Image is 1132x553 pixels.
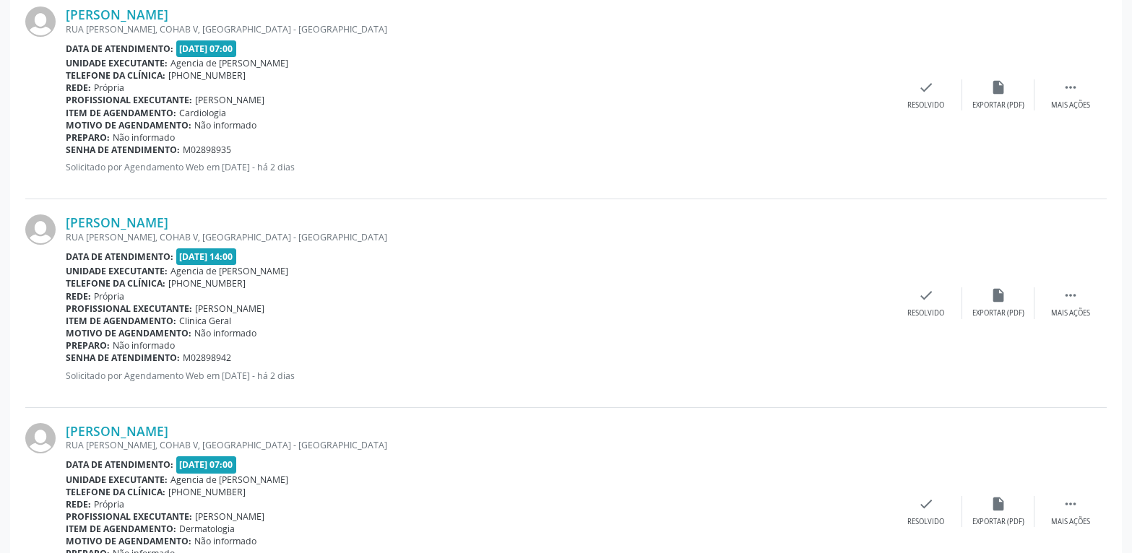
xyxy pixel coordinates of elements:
[918,496,934,512] i: check
[66,315,176,327] b: Item de agendamento:
[113,131,175,144] span: Não informado
[194,119,256,131] span: Não informado
[66,231,890,243] div: RUA [PERSON_NAME], COHAB V, [GEOGRAPHIC_DATA] - [GEOGRAPHIC_DATA]
[66,82,91,94] b: Rede:
[168,486,246,498] span: [PHONE_NUMBER]
[907,308,944,318] div: Resolvido
[66,119,191,131] b: Motivo de agendamento:
[66,69,165,82] b: Telefone da clínica:
[66,498,91,510] b: Rede:
[66,423,168,439] a: [PERSON_NAME]
[66,486,165,498] b: Telefone da clínica:
[1051,517,1090,527] div: Mais ações
[94,82,124,94] span: Própria
[195,302,264,315] span: [PERSON_NAME]
[168,277,246,289] span: [PHONE_NUMBER]
[179,523,235,535] span: Dermatologia
[66,474,168,486] b: Unidade executante:
[195,510,264,523] span: [PERSON_NAME]
[176,248,237,265] span: [DATE] 14:00
[194,327,256,339] span: Não informado
[25,214,56,245] img: img
[179,107,226,119] span: Cardiologia
[170,265,288,277] span: Agencia de [PERSON_NAME]
[179,315,231,327] span: Clinica Geral
[66,339,110,352] b: Preparo:
[66,107,176,119] b: Item de agendamento:
[990,287,1006,303] i: insert_drive_file
[195,94,264,106] span: [PERSON_NAME]
[1051,100,1090,110] div: Mais ações
[66,290,91,302] b: Rede:
[990,496,1006,512] i: insert_drive_file
[168,69,246,82] span: [PHONE_NUMBER]
[66,6,168,22] a: [PERSON_NAME]
[66,523,176,535] b: Item de agendamento:
[66,251,173,263] b: Data de atendimento:
[66,57,168,69] b: Unidade executante:
[918,287,934,303] i: check
[170,57,288,69] span: Agencia de [PERSON_NAME]
[66,265,168,277] b: Unidade executante:
[113,339,175,352] span: Não informado
[990,79,1006,95] i: insert_drive_file
[66,370,890,382] p: Solicitado por Agendamento Web em [DATE] - há 2 dias
[176,40,237,57] span: [DATE] 07:00
[194,535,256,547] span: Não informado
[183,144,231,156] span: M02898935
[972,517,1024,527] div: Exportar (PDF)
[183,352,231,364] span: M02898942
[66,43,173,55] b: Data de atendimento:
[170,474,288,486] span: Agencia de [PERSON_NAME]
[66,302,192,315] b: Profissional executante:
[25,6,56,37] img: img
[66,94,192,106] b: Profissional executante:
[66,439,890,451] div: RUA [PERSON_NAME], COHAB V, [GEOGRAPHIC_DATA] - [GEOGRAPHIC_DATA]
[1051,308,1090,318] div: Mais ações
[66,327,191,339] b: Motivo de agendamento:
[918,79,934,95] i: check
[66,535,191,547] b: Motivo de agendamento:
[66,161,890,173] p: Solicitado por Agendamento Web em [DATE] - há 2 dias
[972,308,1024,318] div: Exportar (PDF)
[907,100,944,110] div: Resolvido
[66,144,180,156] b: Senha de atendimento:
[66,214,168,230] a: [PERSON_NAME]
[907,517,944,527] div: Resolvido
[176,456,237,473] span: [DATE] 07:00
[25,423,56,453] img: img
[66,458,173,471] b: Data de atendimento:
[66,510,192,523] b: Profissional executante:
[972,100,1024,110] div: Exportar (PDF)
[94,498,124,510] span: Própria
[66,352,180,364] b: Senha de atendimento:
[1063,79,1079,95] i: 
[94,290,124,302] span: Própria
[66,277,165,289] b: Telefone da clínica:
[66,131,110,144] b: Preparo:
[1063,287,1079,303] i: 
[1063,496,1079,512] i: 
[66,23,890,35] div: RUA [PERSON_NAME], COHAB V, [GEOGRAPHIC_DATA] - [GEOGRAPHIC_DATA]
